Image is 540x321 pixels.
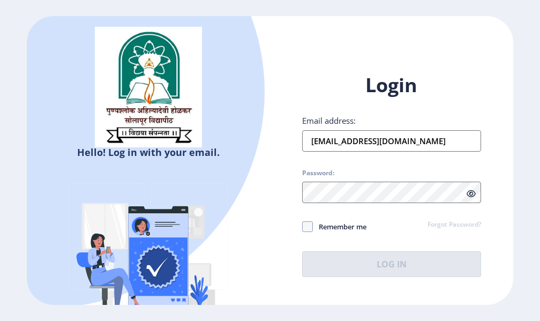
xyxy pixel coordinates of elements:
button: Log In [302,251,481,277]
input: Email address [302,130,481,152]
h1: Login [302,72,481,98]
label: Email address: [302,115,356,126]
img: sulogo.png [95,27,202,148]
label: Password: [302,169,334,177]
a: Forgot Password? [427,220,481,230]
span: Remember me [313,220,366,233]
